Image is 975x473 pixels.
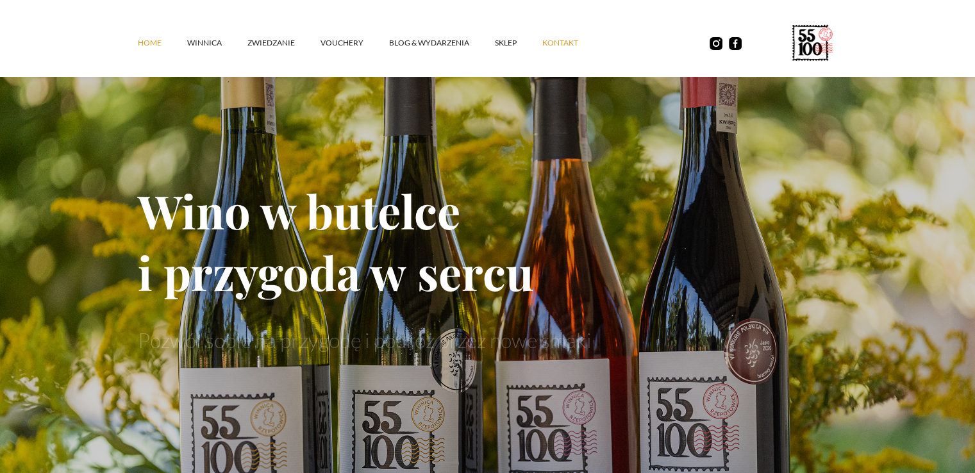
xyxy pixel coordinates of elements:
a: winnica [187,24,247,62]
a: Blog & Wydarzenia [389,24,495,62]
p: Pozwól sobie na przygodę i podróż przez nowe smaki [138,328,838,353]
a: kontakt [542,24,604,62]
a: vouchery [321,24,389,62]
h1: Wino w butelce i przygoda w sercu [138,179,838,303]
a: SKLEP [495,24,542,62]
a: ZWIEDZANIE [247,24,321,62]
a: Home [138,24,187,62]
